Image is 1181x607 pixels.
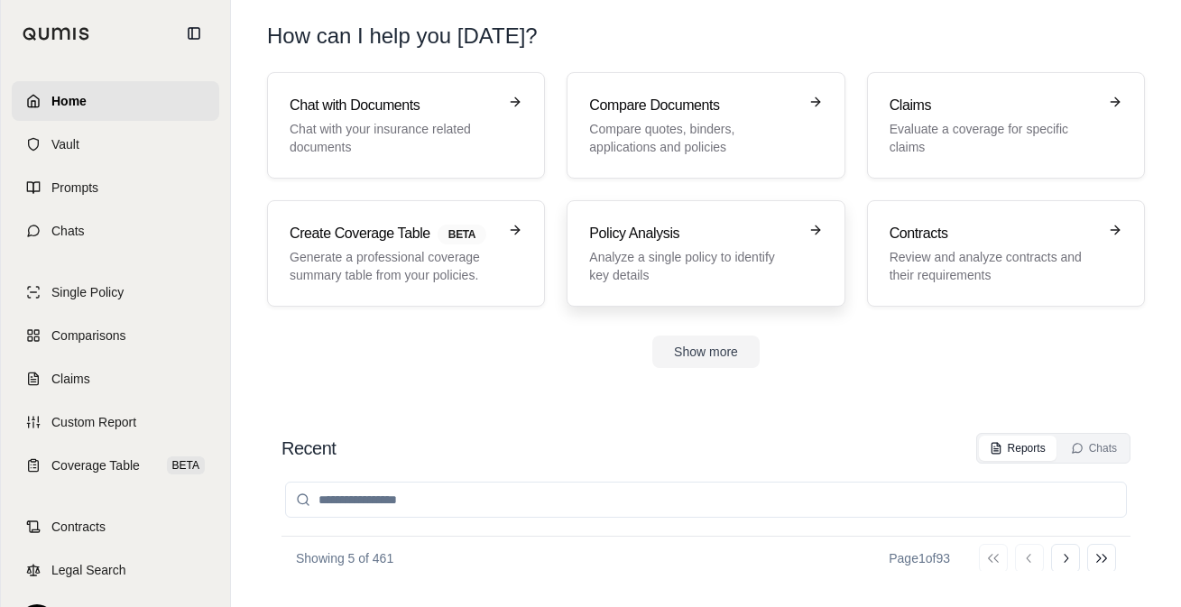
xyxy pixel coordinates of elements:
[890,95,1097,116] h3: Claims
[167,456,205,474] span: BETA
[890,120,1097,156] p: Evaluate a coverage for specific claims
[290,248,497,284] p: Generate a professional coverage summary table from your policies.
[12,507,219,547] a: Contracts
[1071,441,1117,455] div: Chats
[1060,436,1128,461] button: Chats
[890,223,1097,244] h3: Contracts
[567,72,844,179] a: Compare DocumentsCompare quotes, binders, applications and policies
[51,283,124,301] span: Single Policy
[589,248,797,284] p: Analyze a single policy to identify key details
[567,200,844,307] a: Policy AnalysisAnalyze a single policy to identify key details
[12,402,219,442] a: Custom Report
[589,120,797,156] p: Compare quotes, binders, applications and policies
[12,446,219,485] a: Coverage TableBETA
[267,22,1145,51] h1: How can I help you [DATE]?
[51,179,98,197] span: Prompts
[296,549,393,567] p: Showing 5 of 461
[12,550,219,590] a: Legal Search
[438,225,486,244] span: BETA
[589,95,797,116] h3: Compare Documents
[51,135,79,153] span: Vault
[51,326,125,345] span: Comparisons
[867,200,1145,307] a: ContractsReview and analyze contracts and their requirements
[51,370,90,388] span: Claims
[12,316,219,355] a: Comparisons
[51,518,106,536] span: Contracts
[51,92,87,110] span: Home
[51,456,140,474] span: Coverage Table
[889,549,950,567] div: Page 1 of 93
[51,413,136,431] span: Custom Report
[290,120,497,156] p: Chat with your insurance related documents
[12,124,219,164] a: Vault
[890,248,1097,284] p: Review and analyze contracts and their requirements
[267,200,545,307] a: Create Coverage TableBETAGenerate a professional coverage summary table from your policies.
[12,272,219,312] a: Single Policy
[12,168,219,207] a: Prompts
[979,436,1056,461] button: Reports
[589,223,797,244] h3: Policy Analysis
[12,359,219,399] a: Claims
[12,211,219,251] a: Chats
[990,441,1046,455] div: Reports
[51,222,85,240] span: Chats
[867,72,1145,179] a: ClaimsEvaluate a coverage for specific claims
[290,223,497,244] h3: Create Coverage Table
[267,72,545,179] a: Chat with DocumentsChat with your insurance related documents
[290,95,497,116] h3: Chat with Documents
[180,19,208,48] button: Collapse sidebar
[652,336,760,368] button: Show more
[281,436,336,461] h2: Recent
[23,27,90,41] img: Qumis Logo
[51,561,126,579] span: Legal Search
[12,81,219,121] a: Home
